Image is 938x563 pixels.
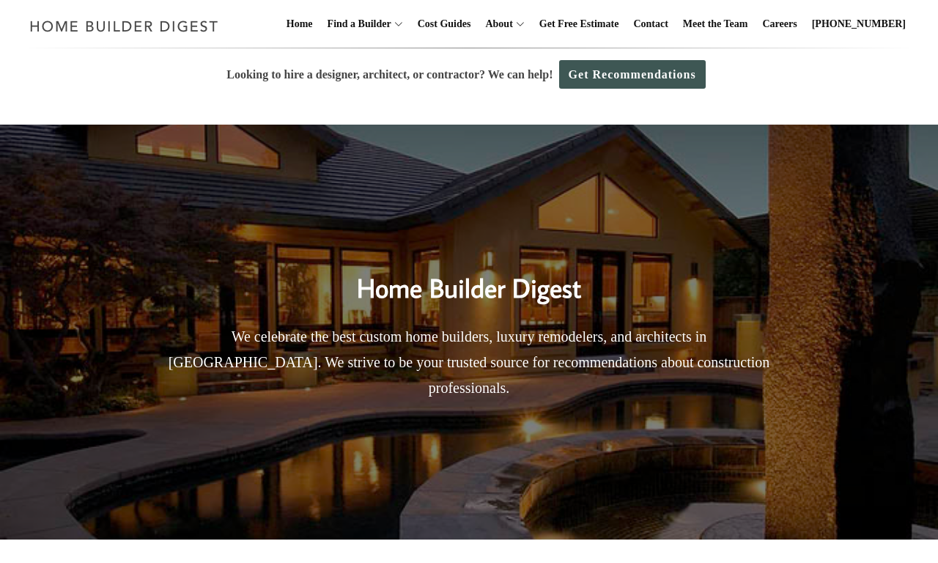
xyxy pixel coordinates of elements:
[412,1,477,48] a: Cost Guides
[23,12,225,40] img: Home Builder Digest
[677,1,754,48] a: Meet the Team
[322,1,391,48] a: Find a Builder
[479,1,512,48] a: About
[757,1,803,48] a: Careers
[158,242,780,308] h2: Home Builder Digest
[559,60,706,89] a: Get Recommendations
[281,1,319,48] a: Home
[806,1,912,48] a: [PHONE_NUMBER]
[533,1,625,48] a: Get Free Estimate
[627,1,673,48] a: Contact
[158,324,780,401] p: We celebrate the best custom home builders, luxury remodelers, and architects in [GEOGRAPHIC_DATA...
